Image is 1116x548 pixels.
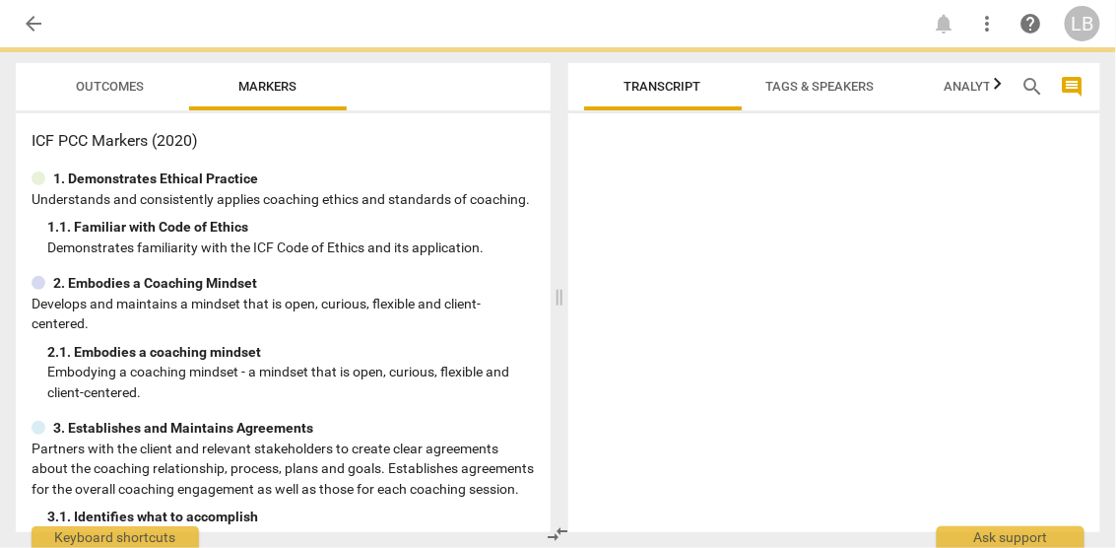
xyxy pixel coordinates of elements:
[32,526,199,548] div: Keyboard shortcuts
[32,189,535,210] p: Understands and consistently applies coaching ethics and standards of coaching.
[766,79,875,94] span: Tags & Speakers
[624,79,701,94] span: Transcript
[47,362,535,402] p: Embodying a coaching mindset - a mindset that is open, curious, flexible and client-centered.
[47,507,535,527] div: 3. 1. Identifies what to accomplish
[53,273,257,294] p: 2. Embodies a Coaching Mindset
[53,169,258,189] p: 1. Demonstrates Ethical Practice
[77,79,145,94] span: Outcomes
[32,439,535,500] p: Partners with the client and relevant stakeholders to create clear agreements about the coaching ...
[937,526,1084,548] div: Ask support
[1019,12,1043,35] span: help
[22,12,45,35] span: arrow_back
[1018,71,1049,103] button: Search
[976,12,1000,35] span: more_vert
[47,238,535,258] p: Demonstrates familiarity with the ICF Code of Ethics and its application.
[1061,75,1084,99] span: comment
[47,217,535,238] div: 1. 1. Familiar with Code of Ethics
[1014,6,1049,41] a: Help
[1065,6,1100,41] button: LB
[32,294,535,334] p: Develops and maintains a mindset that is open, curious, flexible and client-centered.
[239,79,297,94] span: Markers
[47,342,535,363] div: 2. 1. Embodies a coaching mindset
[53,418,313,439] p: 3. Establishes and Maintains Agreements
[945,79,1012,94] span: Analytics
[546,522,569,546] span: compare_arrows
[1057,71,1088,103] button: Show/Hide comments
[1021,75,1045,99] span: search
[32,129,535,153] h3: ICF PCC Markers (2020)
